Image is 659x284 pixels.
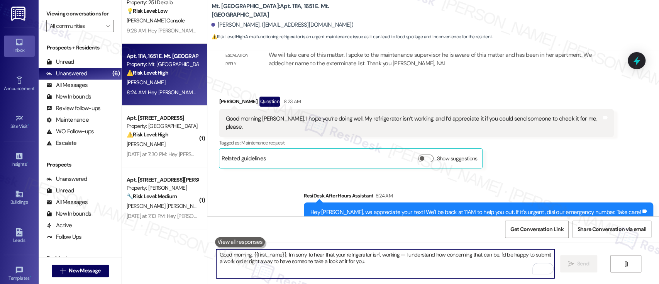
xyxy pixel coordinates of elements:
i:  [568,261,574,267]
span: Share Conversation via email [578,225,646,233]
div: [DATE] at 7:10 PM: Hey [PERSON_NAME], we appreciate your text! We'll be back at 11AM to help you ... [127,213,472,219]
strong: 💡 Risk Level: Low [127,7,168,14]
div: Unread [46,187,74,195]
div: 8:24 AM: Hey [PERSON_NAME], we appreciate your text! We'll be back at 11AM to help you out. If it... [127,89,453,96]
div: Unanswered [46,175,87,183]
i:  [623,261,629,267]
div: WO Follow-ups [46,128,94,136]
span: Send [577,260,589,268]
div: Apt. [STREET_ADDRESS] [127,114,198,122]
button: Get Conversation Link [505,221,568,238]
div: 9:26 AM: Hey [PERSON_NAME], we appreciate your text! We'll be back at 11AM to help you out. If it... [127,27,453,34]
div: [PERSON_NAME] [219,97,614,109]
div: Related guidelines [221,155,266,166]
div: Maintenance [46,116,89,124]
span: Get Conversation Link [510,225,563,233]
label: Show suggestions [437,155,477,163]
span: Maintenance request [241,139,285,146]
a: Insights • [4,150,35,170]
div: Property: Mt. [GEOGRAPHIC_DATA] [127,60,198,68]
strong: ⚠️ Risk Level: High [127,131,168,138]
span: • [28,122,29,128]
span: : A malfunctioning refrigerator is an urgent maintenance issue as it can lead to food spoilage an... [211,33,492,41]
label: Viewing conversations for [46,8,114,20]
div: New Inbounds [46,93,91,101]
a: Leads [4,226,35,247]
input: All communities [50,20,102,32]
div: Tagged as: [219,137,614,148]
img: ResiDesk Logo [11,7,27,21]
span: [PERSON_NAME] [127,141,165,148]
span: [PERSON_NAME] [127,79,165,86]
div: Property: [PERSON_NAME] [127,184,198,192]
div: New Inbounds [46,210,91,218]
div: Prospects [39,161,122,169]
span: New Message [69,267,100,275]
div: Hey [PERSON_NAME], we appreciate your text! We'll be back at 11AM to help you out. If it's urgent... [310,208,641,216]
div: ResiDesk After Hours Assistant [304,192,653,202]
div: 8:24 AM [374,192,393,200]
a: Buildings [4,187,35,208]
div: [DATE] at 7:30 PM: Hey [PERSON_NAME], we appreciate your text! We'll be back at 11AM to help you ... [127,151,474,158]
a: Site Visit • [4,112,35,133]
i:  [60,268,66,274]
textarea: To enrich screen reader interactions, please activate Accessibility in Grammarly extension settings [216,249,554,278]
div: Active [46,221,72,230]
div: All Messages [46,198,88,206]
button: Send [560,255,598,272]
div: Email escalation reply [225,43,256,68]
div: Escalate [46,139,76,147]
span: [PERSON_NAME] [PERSON_NAME] [127,202,205,209]
div: Unanswered [46,70,87,78]
div: Follow Ups [46,233,82,241]
div: Good morning [PERSON_NAME], I hope you’re doing well. My refrigerator isn’t working, and I’d appr... [225,115,601,131]
div: Prospects + Residents [39,44,122,52]
button: New Message [52,265,109,277]
div: ResiDesk escalation reply -> We will take care of this matter. I spoke to the maintenance supervi... [268,43,591,67]
div: (6) [110,68,122,80]
b: Mt. [GEOGRAPHIC_DATA]: Apt. 111A, 1651 E. Mt. [GEOGRAPHIC_DATA] [211,2,366,19]
strong: ⚠️ Risk Level: High [127,69,168,76]
div: Apt. 111A, 1651 E. Mt. [GEOGRAPHIC_DATA] [127,52,198,60]
span: [PERSON_NAME] Console [127,17,185,24]
strong: 🔧 Risk Level: Medium [127,193,177,200]
div: 8:23 AM [282,97,301,105]
div: [PERSON_NAME]. ([EMAIL_ADDRESS][DOMAIN_NAME]) [211,21,353,29]
div: Question [259,97,280,106]
span: • [34,85,36,90]
div: Property: [GEOGRAPHIC_DATA] [127,122,198,130]
strong: ⚠️ Risk Level: High [211,34,244,40]
span: • [30,274,31,280]
div: Residents [39,254,122,262]
button: Share Conversation via email [573,221,651,238]
div: Review follow-ups [46,104,100,112]
span: • [27,160,28,166]
a: Inbox [4,36,35,56]
div: Apt. [STREET_ADDRESS][PERSON_NAME] [127,176,198,184]
div: All Messages [46,81,88,89]
i:  [106,23,110,29]
div: Unread [46,58,74,66]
